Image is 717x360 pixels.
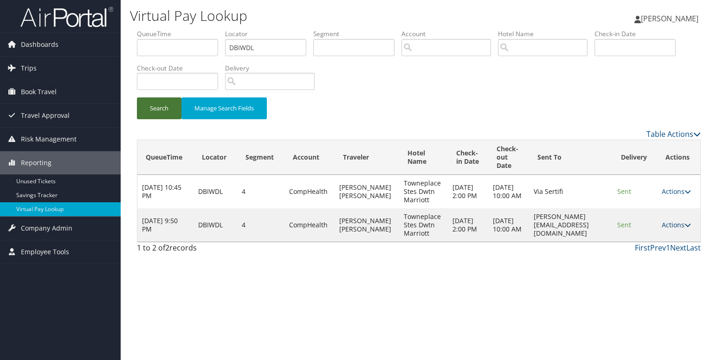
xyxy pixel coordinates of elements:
label: Locator [225,29,313,39]
span: Trips [21,57,37,80]
label: Delivery [225,64,322,73]
th: Delivery: activate to sort column ascending [613,140,658,175]
span: Sent [617,220,631,229]
img: airportal-logo.png [20,6,113,28]
th: Locator: activate to sort column ascending [194,140,237,175]
a: Actions [662,220,691,229]
td: [DATE] 10:00 AM [488,175,529,208]
th: Hotel Name: activate to sort column ascending [399,140,448,175]
span: Employee Tools [21,240,69,264]
button: Search [137,97,181,119]
td: [DATE] 10:00 AM [488,208,529,242]
td: [DATE] 2:00 PM [448,208,488,242]
a: Table Actions [646,129,701,139]
td: 4 [237,175,284,208]
th: QueueTime: activate to sort column ascending [137,140,194,175]
label: Check-in Date [594,29,683,39]
th: Sent To: activate to sort column descending [529,140,613,175]
th: Check-out Date: activate to sort column ascending [488,140,529,175]
span: [PERSON_NAME] [641,13,698,24]
td: [DATE] 10:45 PM [137,175,194,208]
a: 1 [666,243,670,253]
label: Hotel Name [498,29,594,39]
span: 2 [165,243,169,253]
th: Check-in Date: activate to sort column ascending [448,140,488,175]
h1: Virtual Pay Lookup [130,6,515,26]
th: Account: activate to sort column ascending [284,140,335,175]
td: CompHealth [284,208,335,242]
td: 4 [237,208,284,242]
span: Book Travel [21,80,57,103]
td: CompHealth [284,175,335,208]
td: Towneplace Stes Dwtn Marriott [399,208,448,242]
th: Actions [657,140,700,175]
a: First [635,243,650,253]
td: [PERSON_NAME] [PERSON_NAME] [335,208,399,242]
td: [PERSON_NAME] [PERSON_NAME] [335,175,399,208]
td: Via Sertifi [529,175,613,208]
a: [PERSON_NAME] [634,5,708,32]
a: Prev [650,243,666,253]
label: Account [401,29,498,39]
th: Traveler: activate to sort column ascending [335,140,399,175]
button: Manage Search Fields [181,97,267,119]
label: QueueTime [137,29,225,39]
div: 1 to 2 of records [137,242,267,258]
td: [PERSON_NAME][EMAIL_ADDRESS][DOMAIN_NAME] [529,208,613,242]
span: Dashboards [21,33,58,56]
span: Company Admin [21,217,72,240]
span: Travel Approval [21,104,70,127]
a: Last [686,243,701,253]
td: [DATE] 9:50 PM [137,208,194,242]
label: Check-out Date [137,64,225,73]
span: Risk Management [21,128,77,151]
td: DBIWDL [194,175,237,208]
label: Segment [313,29,401,39]
td: [DATE] 2:00 PM [448,175,488,208]
a: Next [670,243,686,253]
td: Towneplace Stes Dwtn Marriott [399,175,448,208]
span: Reporting [21,151,52,174]
a: Actions [662,187,691,196]
th: Segment: activate to sort column ascending [237,140,284,175]
span: Sent [617,187,631,196]
td: DBIWDL [194,208,237,242]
